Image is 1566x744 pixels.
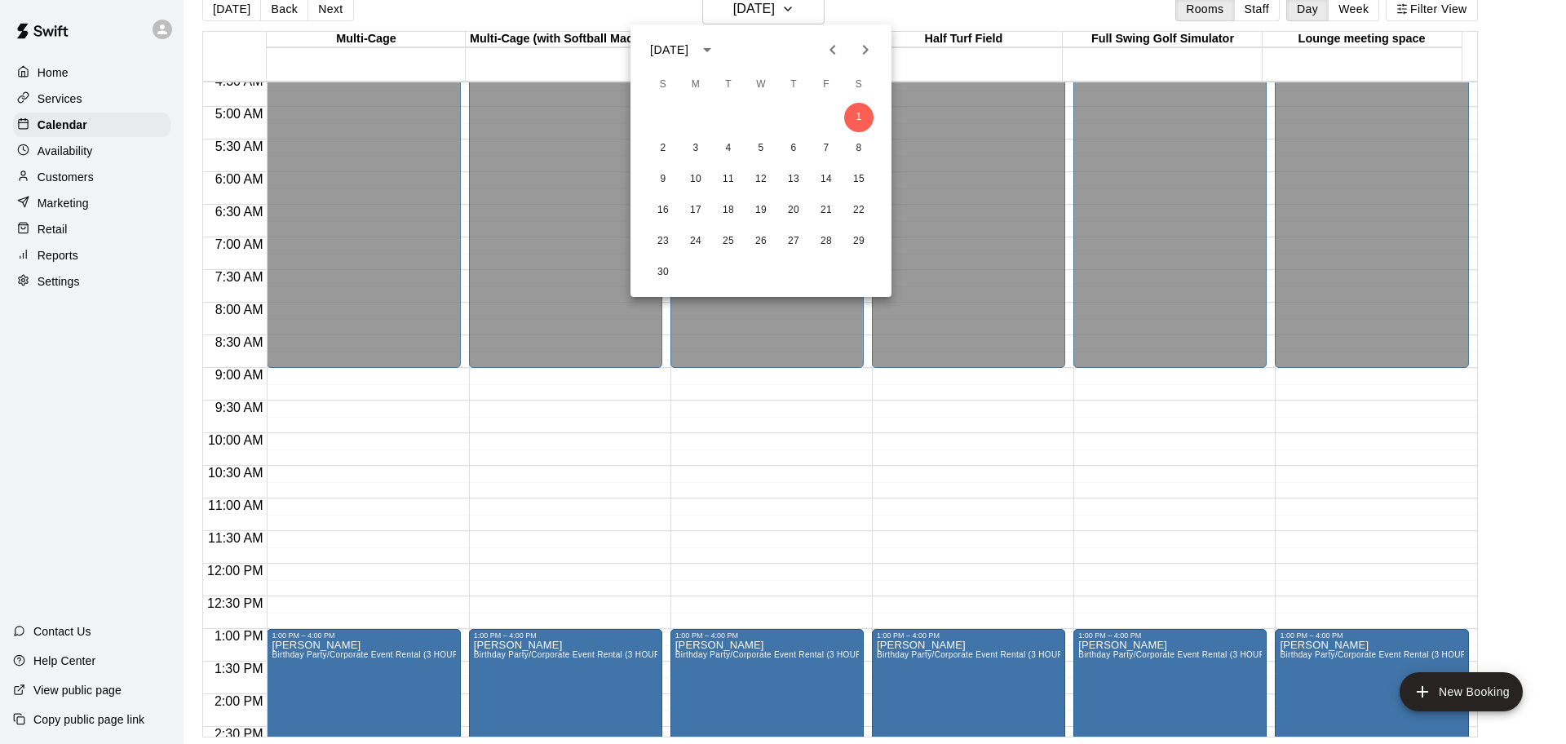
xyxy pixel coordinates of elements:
div: [DATE] [650,42,688,59]
button: 12 [746,165,776,194]
button: Next month [849,33,882,66]
span: Wednesday [746,69,776,101]
button: 9 [648,165,678,194]
span: Monday [681,69,710,101]
span: Tuesday [714,69,743,101]
button: 4 [714,134,743,163]
span: Saturday [844,69,874,101]
button: 3 [681,134,710,163]
button: 30 [648,258,678,287]
button: 10 [681,165,710,194]
button: 21 [812,196,841,225]
span: Sunday [648,69,678,101]
button: 19 [746,196,776,225]
button: 20 [779,196,808,225]
button: 5 [746,134,776,163]
button: 17 [681,196,710,225]
button: 27 [779,227,808,256]
button: 7 [812,134,841,163]
button: 15 [844,165,874,194]
button: Previous month [816,33,849,66]
button: 28 [812,227,841,256]
button: 22 [844,196,874,225]
button: 11 [714,165,743,194]
button: 1 [844,103,874,132]
button: 26 [746,227,776,256]
span: Friday [812,69,841,101]
span: Thursday [779,69,808,101]
button: 6 [779,134,808,163]
button: calendar view is open, switch to year view [693,36,721,64]
button: 8 [844,134,874,163]
button: 18 [714,196,743,225]
button: 25 [714,227,743,256]
button: 16 [648,196,678,225]
button: 23 [648,227,678,256]
button: 24 [681,227,710,256]
button: 14 [812,165,841,194]
button: 2 [648,134,678,163]
button: 29 [844,227,874,256]
button: 13 [779,165,808,194]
